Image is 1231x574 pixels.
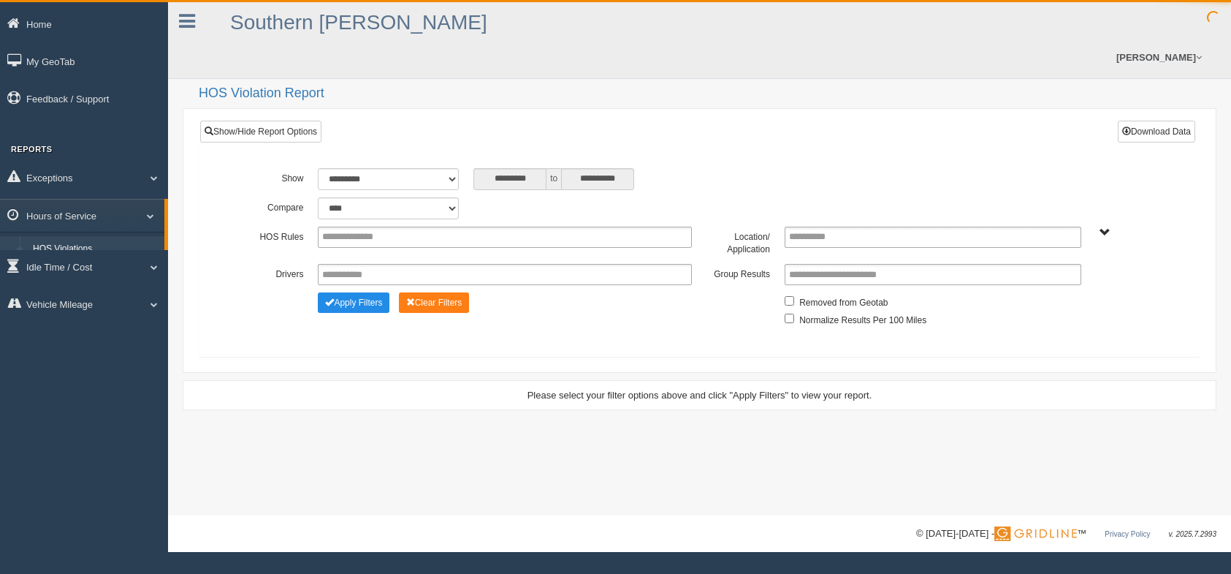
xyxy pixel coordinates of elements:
div: © [DATE]-[DATE] - ™ [916,526,1216,542]
button: Change Filter Options [318,292,389,313]
img: Gridline [994,526,1077,541]
a: Privacy Policy [1105,530,1150,538]
label: Location/ Application [699,227,777,257]
label: HOS Rules [233,227,310,244]
label: Group Results [699,264,777,282]
a: [PERSON_NAME] [1109,37,1209,78]
button: Download Data [1118,121,1195,143]
a: Southern [PERSON_NAME] [230,11,487,34]
a: Show/Hide Report Options [200,121,321,143]
span: v. 2025.7.2993 [1169,530,1216,538]
span: to [546,168,561,190]
label: Normalize Results Per 100 Miles [799,310,926,328]
label: Drivers [233,264,310,282]
div: Please select your filter options above and click "Apply Filters" to view your report. [196,388,1203,402]
button: Change Filter Options [399,292,470,313]
a: HOS Violations [26,236,164,263]
label: Show [233,168,310,186]
label: Removed from Geotab [799,292,888,310]
label: Compare [233,197,310,215]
